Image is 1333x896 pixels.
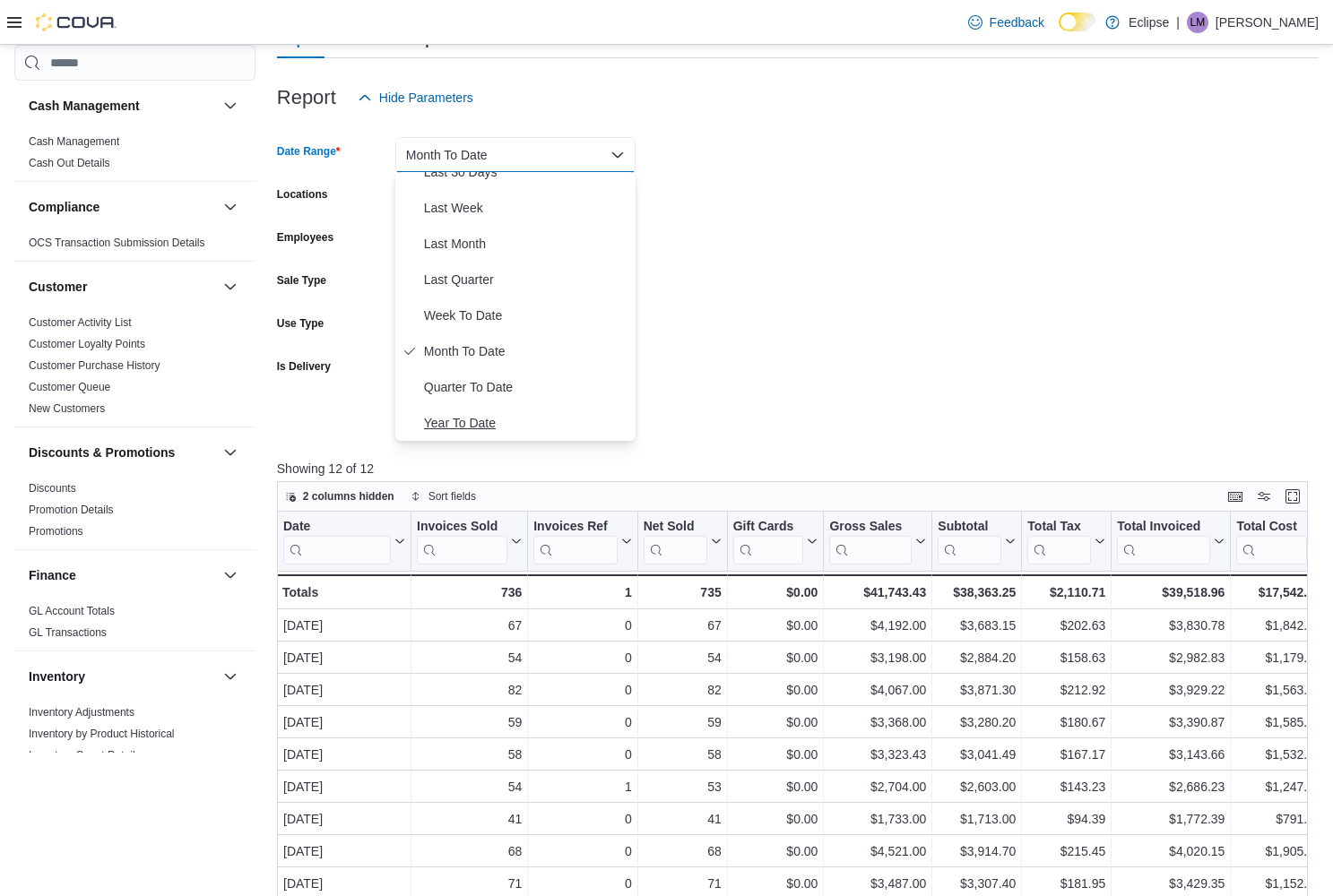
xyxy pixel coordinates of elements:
a: Inventory by Product Historical [29,728,175,740]
div: $3,041.49 [938,744,1016,765]
div: 71 [417,873,522,894]
div: $2,686.23 [1117,776,1225,797]
label: Employees [277,230,333,245]
div: Total Invoiced [1117,519,1210,564]
div: [DATE] [283,873,405,894]
div: Total Tax [1027,519,1091,536]
div: Invoices Sold [417,519,507,536]
div: $3,429.35 [1117,873,1225,894]
div: $4,020.15 [1117,840,1225,862]
div: 0 [533,679,631,701]
div: Invoices Ref [533,519,617,564]
button: Subtotal [938,519,1016,564]
div: $4,192.00 [829,615,926,636]
h3: Compliance [29,198,100,216]
div: Totals [282,582,405,603]
a: Promotion Details [29,504,114,516]
div: 41 [644,808,722,830]
div: Lanai Monahan [1187,12,1208,33]
h3: Discounts & Promotions [29,444,175,461]
div: 68 [417,840,522,862]
input: Dark Mode [1059,13,1096,31]
div: $3,683.15 [938,615,1016,636]
div: 58 [417,744,522,765]
div: 54 [417,647,522,668]
label: Locations [277,187,328,202]
div: 41 [417,808,522,830]
button: Total Cost [1236,519,1320,564]
div: Cash Management [14,131,255,181]
div: $1,532.71 [1236,744,1320,765]
button: Gross Sales [829,519,926,564]
span: Last Week [424,197,628,219]
div: $1,842.89 [1236,615,1320,636]
div: $3,390.87 [1117,711,1225,733]
button: Sort fields [403,486,483,507]
h3: Finance [29,566,76,584]
button: Month To Date [395,137,636,173]
div: $3,368.00 [829,711,926,733]
div: $3,871.30 [938,679,1016,701]
div: $3,323.43 [829,744,926,765]
span: Last 30 Days [424,161,628,183]
div: [DATE] [283,840,405,862]
span: Hide Parameters [379,89,473,107]
button: Cash Management [29,97,216,115]
div: $181.95 [1027,873,1105,894]
div: $1,152.13 [1236,873,1320,894]
label: Sale Type [277,273,326,288]
div: $791.13 [1236,808,1320,830]
div: Date [283,519,391,564]
div: 1 [533,776,631,797]
div: [DATE] [283,615,405,636]
a: Discounts [29,482,76,495]
div: $0.00 [733,873,818,894]
div: [DATE] [283,744,405,765]
div: $0.00 [733,647,818,668]
div: Gift Cards [732,519,803,536]
a: Promotions [29,525,83,538]
div: $3,307.40 [938,873,1016,894]
span: 2 columns hidden [303,489,394,504]
div: 58 [644,744,722,765]
button: Compliance [220,196,241,218]
a: Inventory Adjustments [29,706,134,719]
div: 0 [533,808,631,830]
div: Subtotal [938,519,1001,564]
button: Keyboard shortcuts [1225,486,1246,507]
div: 0 [533,615,631,636]
div: Invoices Sold [417,519,507,564]
div: Compliance [14,232,255,261]
div: Discounts & Promotions [14,478,255,549]
div: $3,143.66 [1117,744,1225,765]
button: Total Tax [1027,519,1105,564]
div: $4,521.00 [829,840,926,862]
div: Invoices Ref [533,519,617,536]
span: LM [1190,12,1206,33]
div: Net Sold [643,519,706,536]
button: Invoices Ref [533,519,631,564]
button: Discounts & Promotions [220,442,241,463]
h3: Inventory [29,668,85,685]
button: Discounts & Promotions [29,444,216,461]
div: 0 [533,711,631,733]
div: $3,198.00 [829,647,926,668]
div: [DATE] [283,711,405,733]
div: $167.17 [1027,744,1105,765]
div: 67 [644,615,722,636]
a: Inventory Count Details [29,749,141,762]
div: $3,487.00 [829,873,926,894]
div: $180.67 [1027,711,1105,733]
span: Last Quarter [424,269,628,290]
div: [DATE] [283,808,405,830]
div: 736 [417,582,522,603]
div: Customer [14,312,255,426]
span: Year To Date [424,412,628,434]
div: Total Tax [1027,519,1091,564]
div: [DATE] [283,776,405,797]
button: Net Sold [643,519,721,564]
button: Finance [220,564,241,586]
div: 59 [644,711,722,733]
h3: Report [277,87,336,108]
button: Invoices Sold [417,519,522,564]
